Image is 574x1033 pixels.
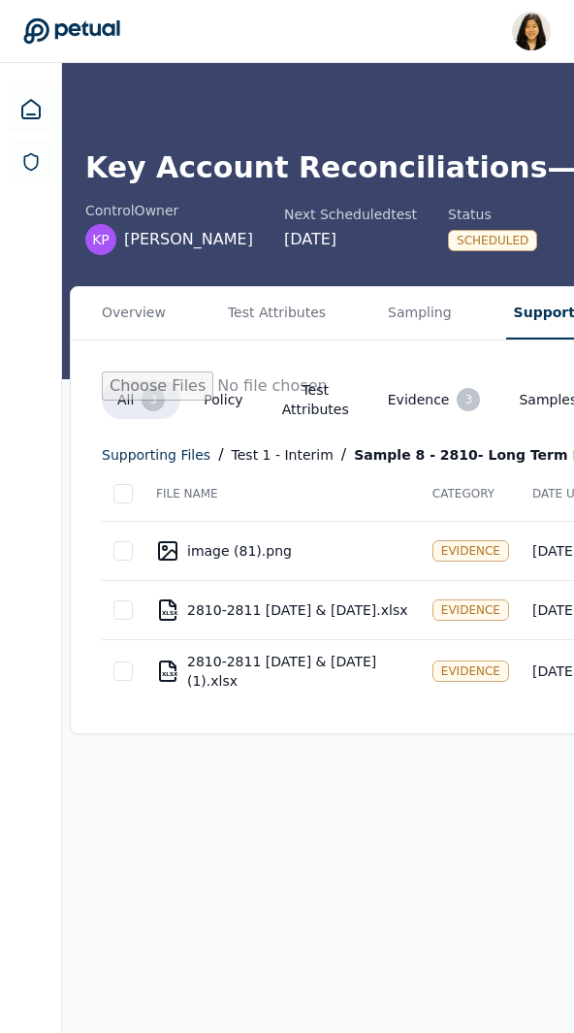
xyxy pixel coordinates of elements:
[102,443,210,467] div: supporting files
[10,141,52,183] a: SOC 1 Reports
[8,86,54,133] a: Dashboard
[284,205,417,224] div: Next Scheduled test
[102,380,180,419] button: All3
[188,382,258,417] button: Policy
[23,17,120,45] a: Go to Dashboard
[432,540,509,562] div: Evidence
[218,443,346,467] div: / /
[421,467,521,521] th: Category
[142,388,165,411] div: 3
[267,372,365,427] button: Test Attributes
[156,539,409,563] div: image (81).png
[124,228,253,251] span: [PERSON_NAME]
[94,287,174,339] button: Overview
[512,12,551,50] img: Renee Park
[372,380,496,419] button: Evidence3
[220,287,334,339] button: Test Attributes
[156,598,409,622] div: 2810-2811 [DATE] & [DATE].xlsx
[380,287,460,339] button: Sampling
[144,467,421,521] th: File Name
[448,205,537,224] div: Status
[432,661,509,682] div: Evidence
[85,201,253,220] div: control Owner
[448,230,537,251] div: Scheduled
[232,443,334,467] div: Test 1 - Interim
[162,610,177,616] div: XLSX
[162,671,177,677] div: XLSX
[92,230,110,249] span: KP
[156,652,409,691] div: 2810-2811 [DATE] & [DATE](1).xlsx
[457,388,480,411] div: 3
[284,228,417,251] div: [DATE]
[432,599,509,621] div: Evidence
